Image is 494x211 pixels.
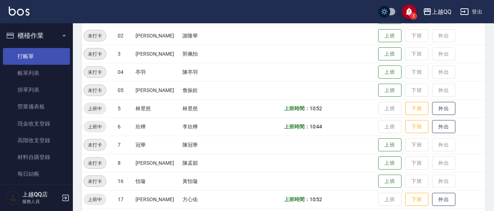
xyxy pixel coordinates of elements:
[3,65,70,81] a: 帳單列表
[22,198,59,205] p: 服務人員
[402,4,416,19] button: save
[116,154,134,172] td: 8
[181,190,235,208] td: 方心佑
[134,63,181,81] td: 亭羽
[181,63,235,81] td: 陳亭羽
[457,5,485,19] button: 登出
[6,191,20,205] img: Person
[83,123,106,131] span: 上班中
[116,136,134,154] td: 7
[284,105,310,111] b: 上班時間：
[3,132,70,149] a: 高階收支登錄
[3,149,70,166] a: 材料自購登錄
[3,115,70,132] a: 現金收支登錄
[181,81,235,99] td: 詹振銓
[432,193,455,206] button: 外出
[134,190,181,208] td: [PERSON_NAME]
[3,166,70,182] a: 每日結帳
[378,138,401,152] button: 上班
[116,63,134,81] td: 04
[84,68,106,76] span: 未打卡
[134,118,181,136] td: 欣樺
[116,45,134,63] td: 3
[134,99,181,118] td: 林昱慈
[405,102,428,115] button: 下班
[284,124,310,130] b: 上班時間：
[116,172,134,190] td: 16
[3,26,70,45] button: 櫃檯作業
[378,156,401,170] button: 上班
[181,118,235,136] td: 李欣樺
[410,12,417,20] span: 1
[310,105,322,111] span: 10:52
[116,118,134,136] td: 6
[284,196,310,202] b: 上班時間：
[405,193,428,206] button: 下班
[134,45,181,63] td: [PERSON_NAME]
[405,120,428,134] button: 下班
[378,175,401,188] button: 上班
[378,84,401,97] button: 上班
[84,178,106,185] span: 未打卡
[3,98,70,115] a: 營業儀表板
[420,4,454,19] button: 上越QQ
[181,154,235,172] td: 陳孟穎
[181,136,235,154] td: 陳冠華
[84,32,106,40] span: 未打卡
[378,47,401,61] button: 上班
[84,159,106,167] span: 未打卡
[432,120,455,134] button: 外出
[134,154,181,172] td: [PERSON_NAME]
[181,99,235,118] td: 林昱慈
[116,27,134,45] td: 02
[134,172,181,190] td: 怡璇
[432,102,455,115] button: 外出
[84,50,106,58] span: 未打卡
[432,7,451,16] div: 上越QQ
[116,81,134,99] td: 05
[83,105,106,112] span: 上班中
[181,27,235,45] td: 謝隆華
[181,172,235,190] td: 黃怡璇
[116,99,134,118] td: 5
[84,87,106,94] span: 未打卡
[116,190,134,208] td: 17
[83,196,106,203] span: 上班中
[181,45,235,63] td: 郭佩怡
[310,124,322,130] span: 10:44
[134,136,181,154] td: 冠華
[22,191,59,198] h5: 上越QQ店
[3,183,70,199] a: 排班表
[310,196,322,202] span: 10:52
[378,65,401,79] button: 上班
[134,81,181,99] td: [PERSON_NAME]
[3,48,70,65] a: 打帳單
[378,29,401,43] button: 上班
[9,7,30,16] img: Logo
[3,81,70,98] a: 掛單列表
[134,27,181,45] td: [PERSON_NAME]
[84,141,106,149] span: 未打卡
